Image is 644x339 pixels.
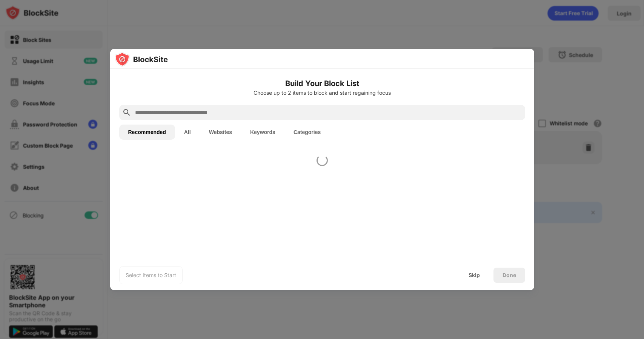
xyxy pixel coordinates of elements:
[119,78,525,89] h6: Build Your Block List
[241,125,284,140] button: Keywords
[284,125,330,140] button: Categories
[126,271,176,279] div: Select Items to Start
[469,272,480,278] div: Skip
[122,108,131,117] img: search.svg
[503,272,516,278] div: Done
[175,125,200,140] button: All
[115,52,168,67] img: logo-blocksite.svg
[119,90,525,96] div: Choose up to 2 items to block and start regaining focus
[119,125,175,140] button: Recommended
[200,125,241,140] button: Websites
